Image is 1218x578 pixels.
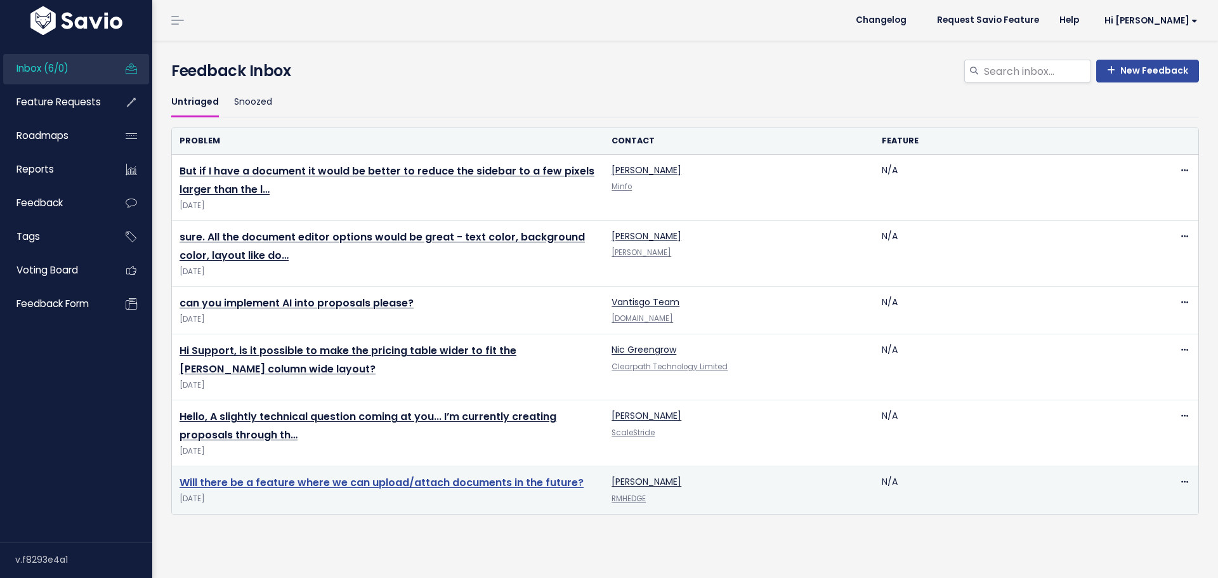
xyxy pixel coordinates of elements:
[16,196,63,209] span: Feedback
[16,95,101,108] span: Feature Requests
[180,445,596,458] span: [DATE]
[1096,60,1199,82] a: New Feedback
[874,334,1144,400] td: N/A
[180,265,596,279] span: [DATE]
[3,256,105,285] a: Voting Board
[1049,11,1089,30] a: Help
[16,297,89,310] span: Feedback form
[3,222,105,251] a: Tags
[180,296,414,310] a: can you implement AI into proposals please?
[983,60,1091,82] input: Search inbox...
[1089,11,1208,30] a: Hi [PERSON_NAME]
[612,181,632,192] a: Minfo
[612,362,728,372] a: Clearpath Technology Limited
[16,129,69,142] span: Roadmaps
[612,428,655,438] a: ScaleStride
[874,128,1144,154] th: Feature
[180,343,516,376] a: Hi Support, is it possible to make the pricing table wider to fit the [PERSON_NAME] column wide l...
[171,60,1199,82] h4: Feedback Inbox
[171,88,1199,117] ul: Filter feature requests
[874,155,1144,221] td: N/A
[180,492,596,506] span: [DATE]
[16,230,40,243] span: Tags
[612,230,681,242] a: [PERSON_NAME]
[15,543,152,576] div: v.f8293e4a1
[3,155,105,184] a: Reports
[612,164,681,176] a: [PERSON_NAME]
[180,475,584,490] a: Will there be a feature where we can upload/attach documents in the future?
[16,62,69,75] span: Inbox (6/0)
[180,199,596,213] span: [DATE]
[3,54,105,83] a: Inbox (6/0)
[612,247,671,258] a: [PERSON_NAME]
[874,400,1144,466] td: N/A
[180,164,594,197] a: But if I have a document it would be better to reduce the sidebar to a few pixels larger than the l…
[234,88,272,117] a: Snoozed
[180,230,585,263] a: sure. All the document editor options would be great - text color, background color, layout like do…
[3,188,105,218] a: Feedback
[612,475,681,488] a: [PERSON_NAME]
[180,313,596,326] span: [DATE]
[3,289,105,319] a: Feedback form
[3,88,105,117] a: Feature Requests
[171,88,219,117] a: Untriaged
[3,121,105,150] a: Roadmaps
[1104,16,1198,25] span: Hi [PERSON_NAME]
[874,287,1144,334] td: N/A
[604,128,874,154] th: Contact
[180,409,556,442] a: Hello, A slightly technical question coming at you... I’m currently creating proposals through th…
[927,11,1049,30] a: Request Savio Feature
[612,343,676,356] a: Nic Greengrow
[612,313,673,324] a: [DOMAIN_NAME]
[612,494,646,504] a: RMHEDGE
[172,128,604,154] th: Problem
[612,409,681,422] a: [PERSON_NAME]
[874,466,1144,514] td: N/A
[16,263,78,277] span: Voting Board
[612,296,679,308] a: Vantisgo Team
[856,16,907,25] span: Changelog
[16,162,54,176] span: Reports
[180,379,596,392] span: [DATE]
[874,221,1144,287] td: N/A
[27,6,126,35] img: logo-white.9d6f32f41409.svg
